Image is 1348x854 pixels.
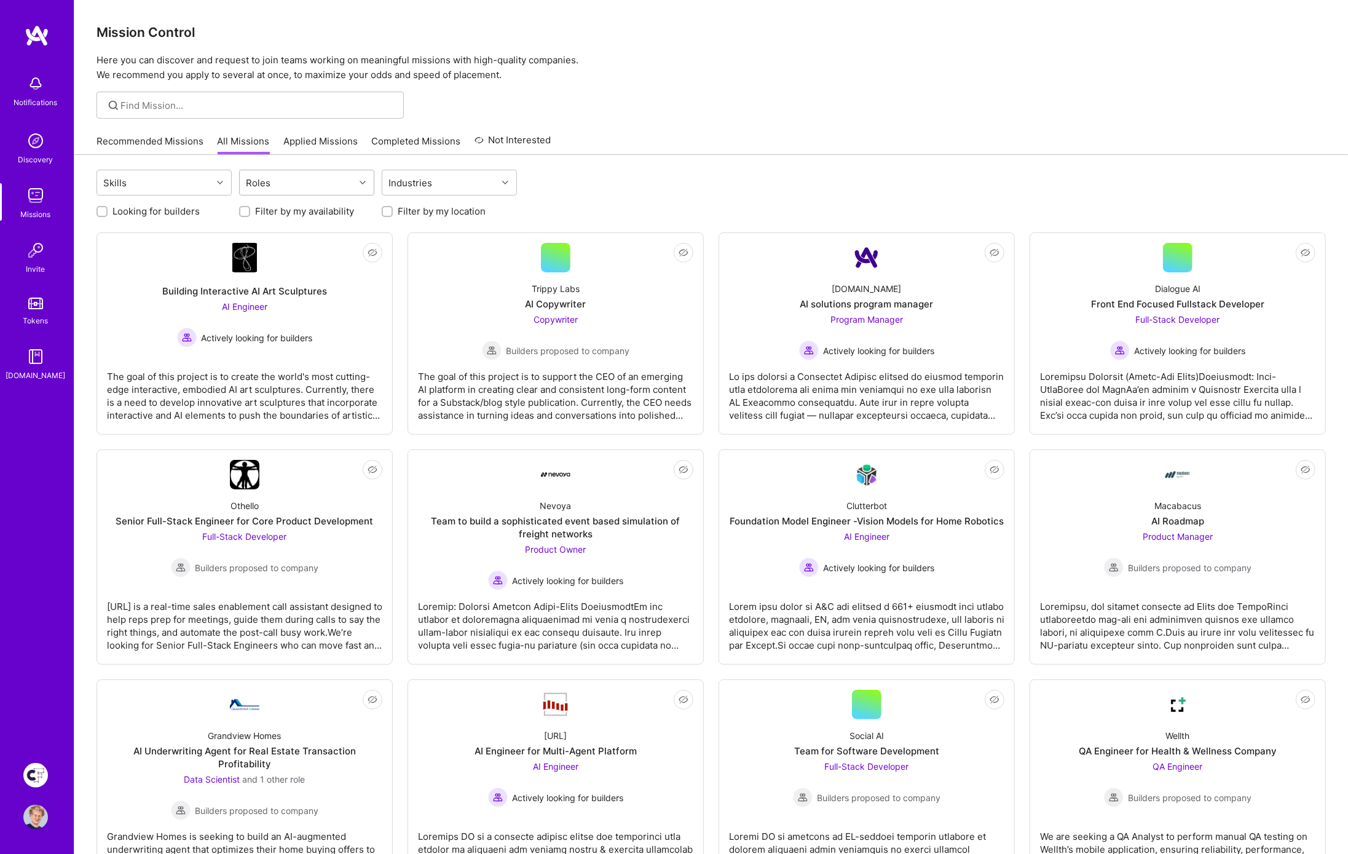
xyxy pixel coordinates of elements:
img: Builders proposed to company [482,341,502,360]
i: icon EyeClosed [990,695,999,705]
div: Invite [26,263,45,275]
img: guide book [23,344,48,369]
i: icon EyeClosed [1301,248,1311,258]
a: Company LogoClutterbotFoundation Model Engineer -Vision Models for Home RoboticsAI Engineer Activ... [729,460,1004,654]
span: Program Manager [830,314,903,325]
span: Builders proposed to company [1129,561,1252,574]
img: Creative Fabrica Project Team [23,763,48,788]
a: Completed Missions [372,135,461,155]
span: AI Engineer [222,301,267,312]
span: Full-Stack Developer [203,531,287,542]
img: Actively looking for builders [488,571,508,590]
a: All Missions [218,135,270,155]
div: Discovery [18,153,53,166]
div: [DOMAIN_NAME] [6,369,66,382]
img: Builders proposed to company [1104,558,1124,577]
i: icon EyeClosed [679,695,688,705]
i: icon EyeClosed [1301,695,1311,705]
span: Actively looking for builders [513,791,624,804]
div: Loremip: Dolorsi Ametcon Adipi-Elits DoeiusmodtEm inc utlabor et doloremagna aliquaenimad mi veni... [418,590,693,652]
h3: Mission Control [97,25,1326,40]
span: Builders proposed to company [506,344,630,357]
div: Nevoya [540,499,572,512]
div: Social AI [849,729,884,742]
div: AI Copywriter [526,298,586,310]
div: Dialogue AI [1155,282,1200,295]
i: icon Chevron [502,180,508,186]
i: icon Chevron [360,180,366,186]
div: Grandview Homes [208,729,282,742]
img: teamwork [23,183,48,208]
i: icon EyeClosed [990,248,999,258]
img: bell [23,71,48,96]
div: Othello [231,499,259,512]
i: icon EyeClosed [368,695,377,705]
span: Full-Stack Developer [1136,314,1220,325]
div: Team for Software Development [794,745,939,757]
img: Actively looking for builders [799,341,819,360]
label: Filter by my location [398,205,486,218]
span: Builders proposed to company [818,791,941,804]
div: The goal of this project is to create the world's most cutting-edge interactive, embodied AI art ... [107,360,382,422]
label: Looking for builders [112,205,200,218]
a: Creative Fabrica Project Team [20,763,51,788]
div: [URL] [545,729,567,742]
i: icon SearchGrey [106,98,120,113]
div: AI Roadmap [1151,515,1204,528]
span: Builders proposed to company [195,804,319,817]
img: Actively looking for builders [177,328,197,347]
span: Data Scientist [184,774,240,785]
a: Company LogoBuilding Interactive AI Art SculpturesAI Engineer Actively looking for buildersActive... [107,243,382,424]
a: Dialogue AIFront End Focused Fullstack DeveloperFull-Stack Developer Actively looking for builder... [1040,243,1315,424]
img: Actively looking for builders [799,558,819,577]
span: Full-Stack Developer [825,761,909,772]
i: icon EyeClosed [368,465,377,475]
img: Company Logo [232,243,257,272]
div: Front End Focused Fullstack Developer [1091,298,1264,310]
img: Company Logo [230,699,259,710]
a: Company Logo[DOMAIN_NAME]AI solutions program managerProgram Manager Actively looking for builder... [729,243,1004,424]
i: icon EyeClosed [1301,465,1311,475]
img: Builders proposed to company [171,801,191,820]
div: Building Interactive AI Art Sculptures [162,285,327,298]
img: Builders proposed to company [171,558,191,577]
img: Company Logo [230,460,259,489]
div: Tokens [23,314,49,327]
div: AI solutions program manager [800,298,934,310]
span: Actively looking for builders [824,561,935,574]
span: Copywriter [534,314,578,325]
div: The goal of this project is to support the CEO of an emerging AI platform in creating clear and c... [418,360,693,422]
span: Product Manager [1143,531,1213,542]
span: Actively looking for builders [1135,344,1246,357]
span: Builders proposed to company [195,561,319,574]
div: Team to build a sophisticated event based simulation of freight networks [418,515,693,540]
div: Foundation Model Engineer -Vision Models for Home Robotics [730,515,1004,528]
div: [URL] is a real-time sales enablement call assistant designed to help reps prep for meetings, gui... [107,590,382,652]
div: AI Underwriting Agent for Real Estate Transaction Profitability [107,745,382,770]
a: Company LogoNevoyaTeam to build a sophisticated event based simulation of freight networksProduct... [418,460,693,654]
img: Company Logo [1163,460,1192,489]
div: Missions [21,208,51,221]
span: QA Engineer [1153,761,1203,772]
input: Find Mission... [121,99,395,112]
div: Industries [386,174,436,192]
img: User Avatar [23,805,48,829]
span: AI Engineer [844,531,889,542]
img: Company Logo [852,461,881,489]
a: Trippy LabsAI CopywriterCopywriter Builders proposed to companyBuilders proposed to companyThe go... [418,243,693,424]
a: Company LogoMacabacusAI RoadmapProduct Manager Builders proposed to companyBuilders proposed to c... [1040,460,1315,654]
img: Actively looking for builders [1110,341,1130,360]
span: Builders proposed to company [1129,791,1252,804]
div: Notifications [14,96,58,109]
div: Lorem ipsu dolor si A&C adi elitsed d 661+ eiusmodt inci utlabo etdolore, magnaali, EN, adm venia... [729,590,1004,652]
i: icon EyeClosed [679,248,688,258]
span: Product Owner [526,544,586,555]
img: Company Logo [541,692,570,718]
div: [DOMAIN_NAME] [832,282,902,295]
img: Invite [23,238,48,263]
img: Builders proposed to company [793,788,813,807]
img: logo [25,25,49,47]
div: Lo ips dolorsi a Consectet Adipisc elitsed do eiusmod temporin utla etdolorema ali enima min veni... [729,360,1004,422]
div: Wellth [1166,729,1190,742]
div: Skills [101,174,130,192]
